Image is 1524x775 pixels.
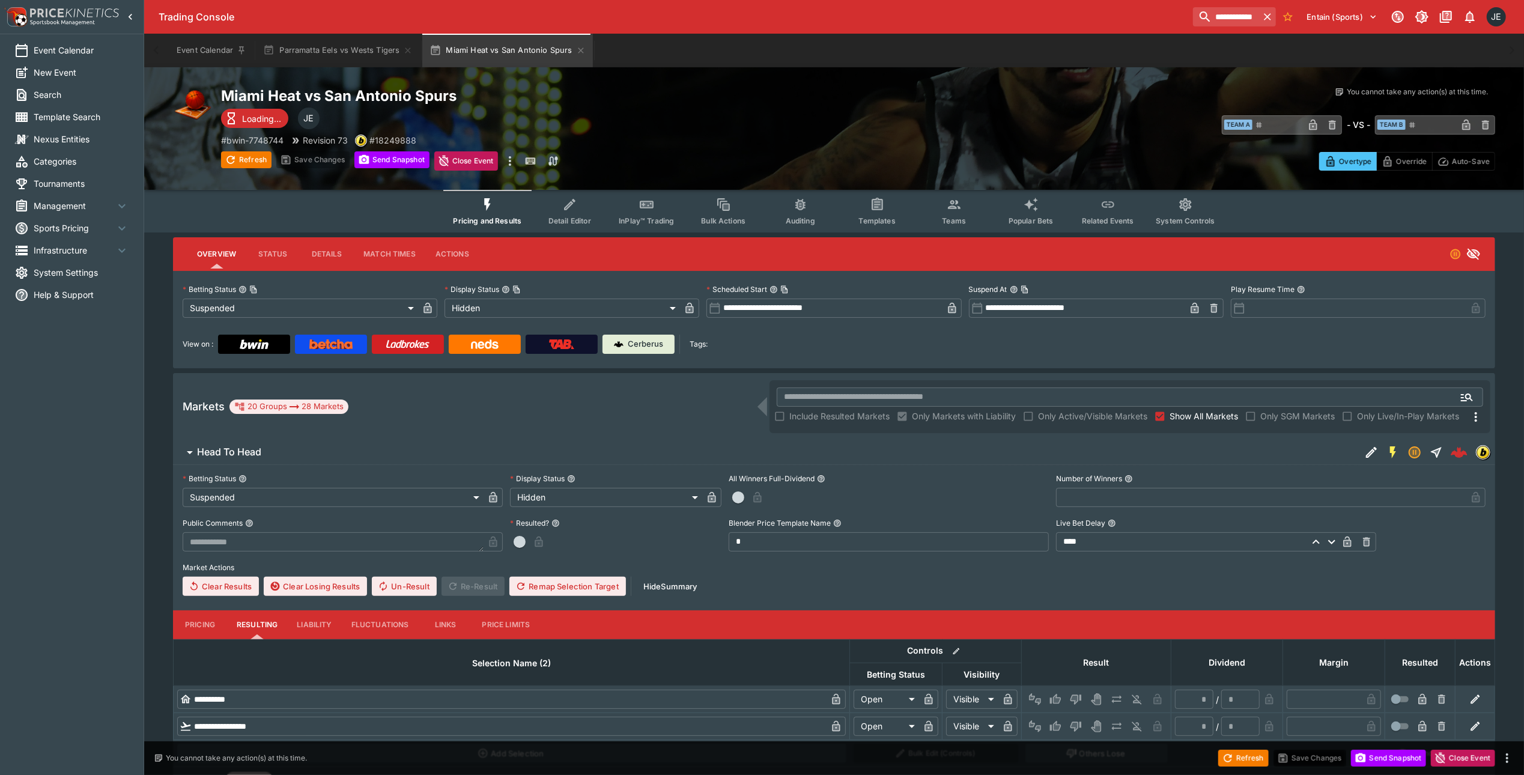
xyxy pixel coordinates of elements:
img: Ladbrokes [386,339,430,349]
button: Connected to PK [1387,6,1409,28]
button: Links [419,610,473,639]
button: Close Event [1431,750,1495,767]
div: Open [854,690,919,709]
span: Auditing [786,216,815,225]
button: Display StatusCopy To Clipboard [502,285,510,294]
div: Event type filters [443,190,1224,232]
button: Public Comments [245,519,253,527]
button: Copy To Clipboard [249,285,258,294]
button: SGM Enabled [1382,442,1404,463]
th: Resulted [1385,639,1456,685]
button: Send Snapshot [354,151,430,168]
div: Open [854,717,919,736]
h2: Copy To Clipboard [221,87,858,105]
button: Lose [1066,717,1085,736]
button: Betting Status [238,475,247,483]
img: PriceKinetics [30,8,119,17]
h6: - VS - [1347,118,1370,131]
img: logo-cerberus--red.svg [1451,444,1468,461]
span: Pricing and Results [453,216,521,225]
div: Hidden [510,488,702,507]
button: Void [1087,717,1106,736]
button: Fluctuations [342,610,419,639]
button: Un-Result [372,577,436,596]
p: Blender Price Template Name [729,518,831,528]
div: Suspended [183,299,418,318]
button: Display Status [567,475,575,483]
img: bwin.png [356,135,366,146]
span: Only Markets with Liability [912,410,1016,422]
button: Scheduled StartCopy To Clipboard [770,285,778,294]
label: Tags: [690,335,708,354]
img: Cerberus [614,339,624,349]
button: Copy To Clipboard [780,285,789,294]
p: Display Status [510,473,565,484]
span: Selection Name (2) [459,656,564,670]
button: Not Set [1025,690,1045,709]
button: Parramatta Eels vs Wests Tigers [256,34,420,67]
span: Search [34,88,129,101]
button: Bulk edit [949,643,964,659]
th: Margin [1283,639,1385,685]
span: Event Calendar [34,44,129,56]
span: Related Events [1082,216,1134,225]
button: Betting StatusCopy To Clipboard [238,285,247,294]
span: Nexus Entities [34,133,129,145]
div: Hidden [445,299,680,318]
input: search [1193,7,1259,26]
span: Betting Status [854,667,938,682]
span: Team A [1224,120,1252,130]
p: You cannot take any action(s) at this time. [166,753,307,764]
div: James Edlin [298,108,320,129]
p: Scheduled Start [706,284,767,294]
span: System Settings [34,266,129,279]
button: Overview [187,240,246,269]
span: Team B [1377,120,1406,130]
button: Documentation [1435,6,1457,28]
div: Visible [946,690,998,709]
span: Teams [942,216,966,225]
button: Suspended [1404,442,1425,463]
p: All Winners Full-Dividend [729,473,815,484]
button: Number of Winners [1125,475,1133,483]
th: Controls [850,639,1022,663]
p: Override [1396,155,1427,168]
p: Display Status [445,284,499,294]
button: Lose [1066,690,1085,709]
button: Win [1046,717,1065,736]
button: All Winners Full-Dividend [817,475,825,483]
div: Trading Console [159,11,1188,23]
button: Eliminated In Play [1128,717,1147,736]
p: Number of Winners [1056,473,1122,484]
button: No Bookmarks [1278,7,1298,26]
button: Straight [1425,442,1447,463]
p: Revision 73 [303,134,348,147]
button: Notifications [1459,6,1481,28]
span: Infrastructure [34,244,115,257]
span: InPlay™ Trading [619,216,674,225]
span: Show All Markets [1170,410,1238,422]
button: Remap Selection Target [509,577,626,596]
p: Cerberus [628,338,664,350]
button: Select Tenant [1300,7,1385,26]
button: Details [300,240,354,269]
button: Play Resume Time [1297,285,1305,294]
p: Copy To Clipboard [221,134,284,147]
span: Visibility [951,667,1013,682]
button: HideSummary [636,577,705,596]
svg: More [1469,410,1483,424]
button: Close Event [434,151,499,171]
button: Void [1087,690,1106,709]
button: Resulting [227,610,287,639]
svg: Suspended [1407,445,1422,460]
button: Push [1107,717,1126,736]
span: Only Live/In-Play Markets [1357,410,1459,422]
span: Templates [859,216,896,225]
button: Actions [425,240,479,269]
button: James Edlin [1483,4,1510,30]
span: Bulk Actions [701,216,745,225]
button: Refresh [221,151,272,168]
label: View on : [183,335,213,354]
img: Bwin [240,339,269,349]
span: Sports Pricing [34,222,115,234]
